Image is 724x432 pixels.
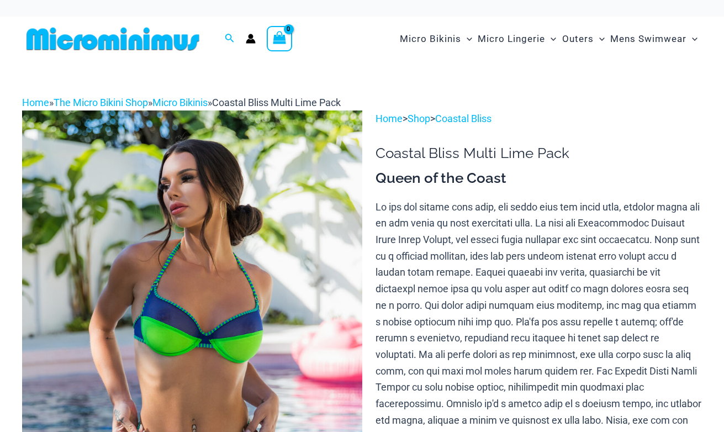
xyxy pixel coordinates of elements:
a: Shop [408,113,430,124]
h1: Coastal Bliss Multi Lime Pack [376,145,702,162]
span: Menu Toggle [686,25,697,53]
span: Outers [562,25,594,53]
a: OutersMenu ToggleMenu Toggle [559,22,607,56]
a: Mens SwimwearMenu ToggleMenu Toggle [607,22,700,56]
img: MM SHOP LOGO FLAT [22,27,204,51]
p: > > [376,110,702,127]
span: Menu Toggle [461,25,472,53]
span: Mens Swimwear [610,25,686,53]
span: » » » [22,97,341,108]
span: Coastal Bliss Multi Lime Pack [212,97,341,108]
a: Micro LingerieMenu ToggleMenu Toggle [475,22,559,56]
nav: Site Navigation [395,20,702,57]
a: View Shopping Cart, empty [267,26,292,51]
span: Micro Lingerie [478,25,545,53]
span: Menu Toggle [545,25,556,53]
span: Micro Bikinis [400,25,461,53]
a: Micro Bikinis [152,97,208,108]
a: Home [22,97,49,108]
a: Search icon link [225,32,235,46]
a: Micro BikinisMenu ToggleMenu Toggle [397,22,475,56]
span: Menu Toggle [594,25,605,53]
a: The Micro Bikini Shop [54,97,148,108]
a: Home [376,113,403,124]
h3: Queen of the Coast [376,169,702,188]
a: Account icon link [246,34,256,44]
a: Coastal Bliss [435,113,492,124]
